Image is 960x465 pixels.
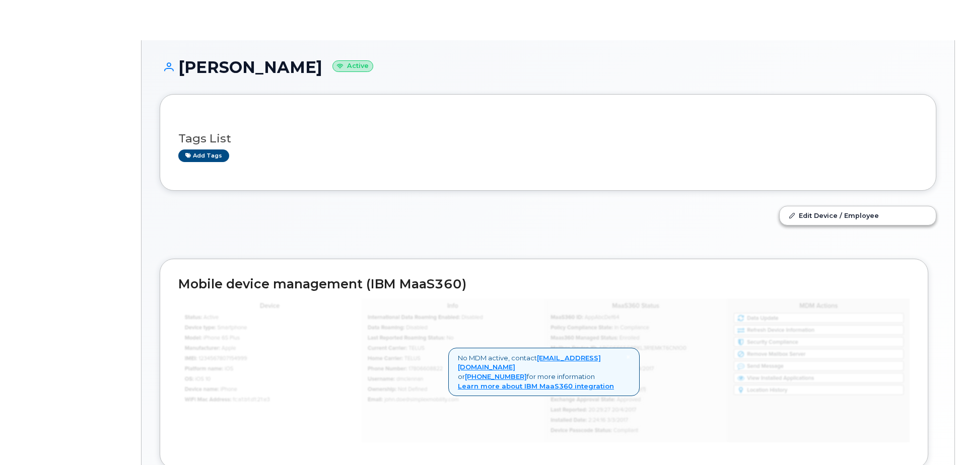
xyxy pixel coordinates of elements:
[780,206,936,224] a: Edit Device / Employee
[178,277,910,291] h2: Mobile device management (IBM MaaS360)
[458,382,614,390] a: Learn more about IBM MaaS360 integration
[178,149,229,162] a: Add tags
[448,348,640,396] div: No MDM active, contact or for more information
[178,298,910,442] img: mdm_maas360_data_lg-147edf4ce5891b6e296acbe60ee4acd306360f73f278574cfef86ac192ea0250.jpg
[458,354,601,371] a: [EMAIL_ADDRESS][DOMAIN_NAME]
[178,132,918,145] h3: Tags List
[626,353,630,361] a: Close
[332,60,373,72] small: Active
[160,58,936,76] h1: [PERSON_NAME]
[465,372,527,380] a: [PHONE_NUMBER]
[626,352,630,361] span: ×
